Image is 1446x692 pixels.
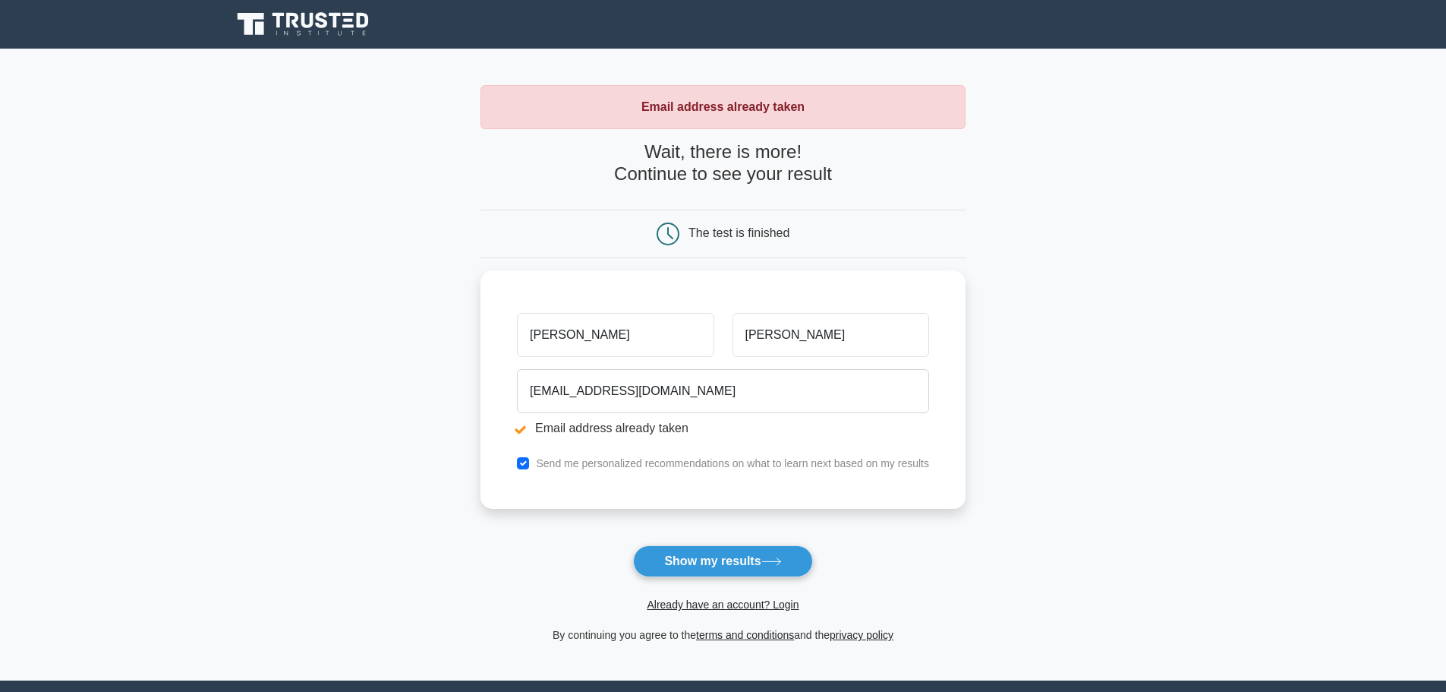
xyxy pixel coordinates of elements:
[517,313,714,357] input: First name
[696,629,794,641] a: terms and conditions
[480,141,966,185] h4: Wait, there is more! Continue to see your result
[830,629,893,641] a: privacy policy
[536,457,929,469] label: Send me personalized recommendations on what to learn next based on my results
[732,313,929,357] input: Last name
[647,599,799,611] a: Already have an account? Login
[517,419,929,438] li: Email address already taken
[688,226,789,239] div: The test is finished
[517,369,929,413] input: Email
[633,545,812,577] button: Show my results
[641,100,805,113] strong: Email address already taken
[471,626,975,644] div: By continuing you agree to the and the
